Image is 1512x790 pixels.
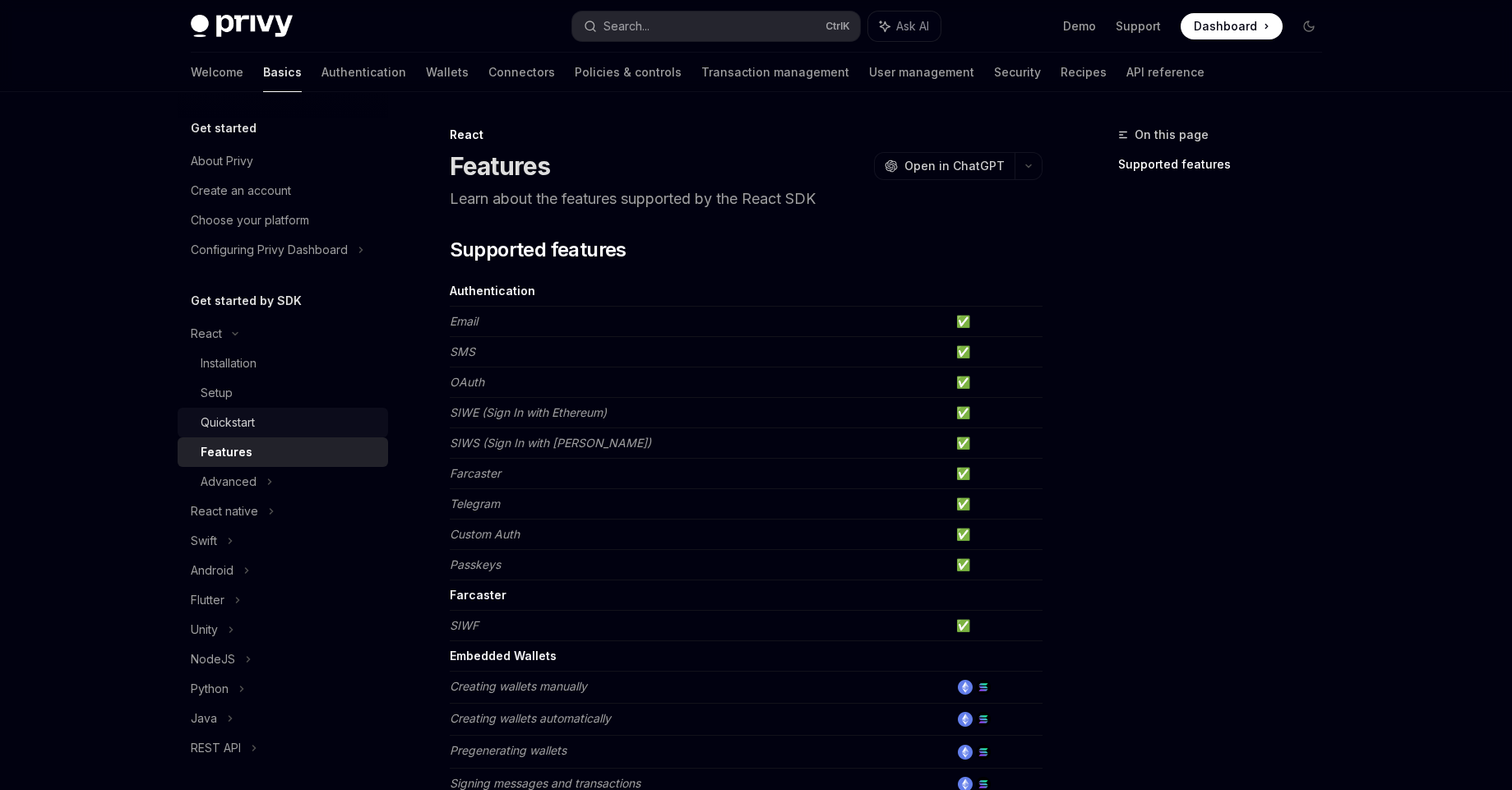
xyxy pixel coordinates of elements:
[191,590,224,610] div: Flutter
[450,649,557,663] strong: Embedded Wallets
[201,442,252,462] div: Features
[191,738,241,758] div: REST API
[201,413,255,432] div: Quickstart
[958,745,973,760] img: ethereum.png
[191,210,309,230] div: Choose your platform
[1126,53,1205,92] a: API reference
[191,118,257,138] h5: Get started
[191,649,235,669] div: NodeJS
[950,459,1043,489] td: ✅
[450,237,627,263] span: Supported features
[450,618,479,632] em: SIWF
[178,206,388,235] a: Choose your platform
[950,428,1043,459] td: ✅
[321,53,406,92] a: Authentication
[450,711,611,725] em: Creating wallets automatically
[950,337,1043,367] td: ✅
[201,472,257,492] div: Advanced
[191,15,293,38] img: dark logo
[191,324,222,344] div: React
[191,501,258,521] div: React native
[994,53,1041,92] a: Security
[450,527,520,541] em: Custom Auth
[450,679,587,693] em: Creating wallets manually
[178,146,388,176] a: About Privy
[450,127,1043,143] div: React
[1181,13,1283,39] a: Dashboard
[950,489,1043,520] td: ✅
[191,531,217,551] div: Swift
[450,588,506,602] strong: Farcaster
[191,679,229,699] div: Python
[958,712,973,727] img: ethereum.png
[450,776,640,790] em: Signing messages and transactions
[896,18,929,35] span: Ask AI
[450,743,566,757] em: Pregenerating wallets
[426,53,469,92] a: Wallets
[450,187,1043,210] p: Learn about the features supported by the React SDK
[191,291,302,311] h5: Get started by SDK
[1116,18,1161,35] a: Support
[950,367,1043,398] td: ✅
[450,375,484,389] em: OAuth
[869,53,974,92] a: User management
[976,680,991,695] img: solana.png
[191,709,217,728] div: Java
[874,152,1015,180] button: Open in ChatGPT
[178,176,388,206] a: Create an account
[191,240,348,260] div: Configuring Privy Dashboard
[263,53,302,92] a: Basics
[603,16,650,36] div: Search...
[868,12,941,41] button: Ask AI
[178,378,388,408] a: Setup
[201,383,233,403] div: Setup
[488,53,555,92] a: Connectors
[191,620,218,640] div: Unity
[950,307,1043,337] td: ✅
[958,680,973,695] img: ethereum.png
[1061,53,1107,92] a: Recipes
[201,353,257,373] div: Installation
[178,349,388,378] a: Installation
[1118,151,1335,178] a: Supported features
[191,53,243,92] a: Welcome
[950,520,1043,550] td: ✅
[950,550,1043,580] td: ✅
[450,151,551,181] h1: Features
[1194,18,1257,35] span: Dashboard
[191,181,291,201] div: Create an account
[950,398,1043,428] td: ✅
[572,12,860,41] button: Search...CtrlK
[450,405,607,419] em: SIWE (Sign In with Ethereum)
[450,344,475,358] em: SMS
[191,151,253,171] div: About Privy
[976,745,991,760] img: solana.png
[825,20,850,33] span: Ctrl K
[450,466,501,480] em: Farcaster
[950,611,1043,641] td: ✅
[178,437,388,467] a: Features
[450,557,501,571] em: Passkeys
[701,53,849,92] a: Transaction management
[178,408,388,437] a: Quickstart
[450,314,478,328] em: Email
[1296,13,1322,39] button: Toggle dark mode
[904,158,1005,174] span: Open in ChatGPT
[1135,125,1209,145] span: On this page
[1063,18,1096,35] a: Demo
[450,436,651,450] em: SIWS (Sign In with [PERSON_NAME])
[191,561,234,580] div: Android
[450,497,500,510] em: Telegram
[575,53,682,92] a: Policies & controls
[450,284,535,298] strong: Authentication
[976,712,991,727] img: solana.png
